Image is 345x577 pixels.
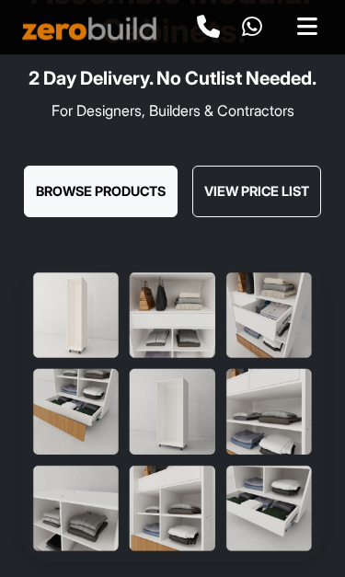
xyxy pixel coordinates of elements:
[192,167,321,218] button: View Price List
[22,100,323,122] p: For Designers, Builders & Contractors
[24,167,178,218] button: Browse Products
[22,262,323,563] img: Hero
[22,17,156,40] img: ZeroBuild logo
[22,65,323,93] h4: 2 Day Delivery. No Cutlist Needed.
